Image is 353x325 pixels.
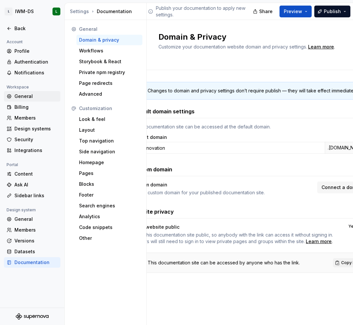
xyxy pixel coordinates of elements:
div: General [14,216,58,222]
div: Enable custom domain for your published documentation site. [132,189,313,196]
a: Homepage [76,157,142,168]
a: Learn more [308,44,334,50]
div: Billing [14,104,58,110]
a: Documentation [4,257,60,268]
a: Content [4,169,60,179]
a: Pages [76,168,142,179]
svg: Supernova Logo [16,313,49,320]
a: Storybook & React [76,56,142,67]
a: Other [76,233,142,243]
a: Workflows [76,46,142,56]
a: Integrations [4,145,60,156]
div: Notifications [14,69,58,76]
div: Profile [14,48,58,54]
span: Publish [324,8,341,15]
a: Sidebar links [4,190,60,201]
a: Security [4,134,60,145]
div: Footer [79,192,140,198]
div: Homepage [79,159,140,166]
div: Pages [79,170,140,177]
div: Make website public [132,224,179,230]
div: Integrations [14,147,58,154]
button: Publish [314,6,350,17]
div: Other [79,235,140,241]
div: Sidebar links [14,192,58,199]
div: Design system [4,206,38,214]
a: Layout [76,125,142,135]
span: Customize your documentation website domain and privacy settings. [158,44,307,49]
div: Datasets [14,248,58,255]
div: Workflows [79,48,140,54]
a: Members [4,113,60,123]
div: Look & feel [79,116,140,123]
a: General [4,91,60,102]
a: Profile [4,46,60,56]
div: Back [14,25,58,32]
div: Workspace [4,83,31,91]
p: Publish your documentation to apply new settings. [156,5,253,18]
span: Share [259,8,273,15]
h3: Website privacy [132,208,174,216]
a: Members [4,225,60,235]
a: Analytics [76,211,142,222]
a: Footer [76,190,142,200]
div: Code snippets [79,224,140,231]
a: Billing [4,102,60,112]
span: Make this documentation site public, so anybody with the link can access it without signing in. V... [132,232,333,244]
div: Documentation [14,259,58,266]
div: General [79,26,140,32]
a: Design systems [4,124,60,134]
div: Design systems [14,125,58,132]
a: Page redirects [76,78,142,88]
div: Portal [4,161,21,169]
div: Analytics [79,213,140,220]
div: Members [14,115,58,121]
div: This documentation site can be accessed by anyone who has the link. [148,259,300,266]
div: Side navigation [79,148,140,155]
a: Versions [4,236,60,246]
a: Datasets [4,246,60,257]
a: Top navigation [76,136,142,146]
div: Members [14,227,58,233]
button: Share [250,6,277,17]
div: Advanced [79,91,140,97]
div: General [14,93,58,100]
a: Code snippets [76,222,142,233]
div: Versions [14,238,58,244]
div: L [55,9,57,14]
div: Security [14,136,58,143]
a: Learn more [306,238,332,245]
h3: Custom domain [132,165,172,173]
div: IWM-DS [15,8,34,15]
div: Ask AI [14,182,58,188]
div: Custom domain [132,182,167,188]
div: Settings [70,8,89,15]
div: L [5,8,12,15]
span: Preview [284,8,302,15]
div: Layout [79,127,140,133]
div: Authentication [14,59,58,65]
span: . [132,232,337,245]
div: Content [14,171,58,177]
div: Account [4,38,25,46]
div: Top navigation [79,138,140,144]
a: Private npm registry [76,67,142,78]
div: Blocks [79,181,140,187]
label: Default domain [132,134,167,141]
span: . [307,45,335,49]
a: Back [4,23,60,34]
div: Private npm registry [79,69,140,76]
button: LIWM-DSL [1,4,63,19]
a: Authentication [4,57,60,67]
div: Storybook & React [79,58,140,65]
a: Domain & privacy [76,35,142,45]
a: Search engines [76,201,142,211]
a: Blocks [76,179,142,189]
div: Documentation [70,8,144,15]
div: Customization [79,105,140,112]
div: Domain & privacy [79,37,140,43]
h3: Default domain settings [132,107,195,115]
